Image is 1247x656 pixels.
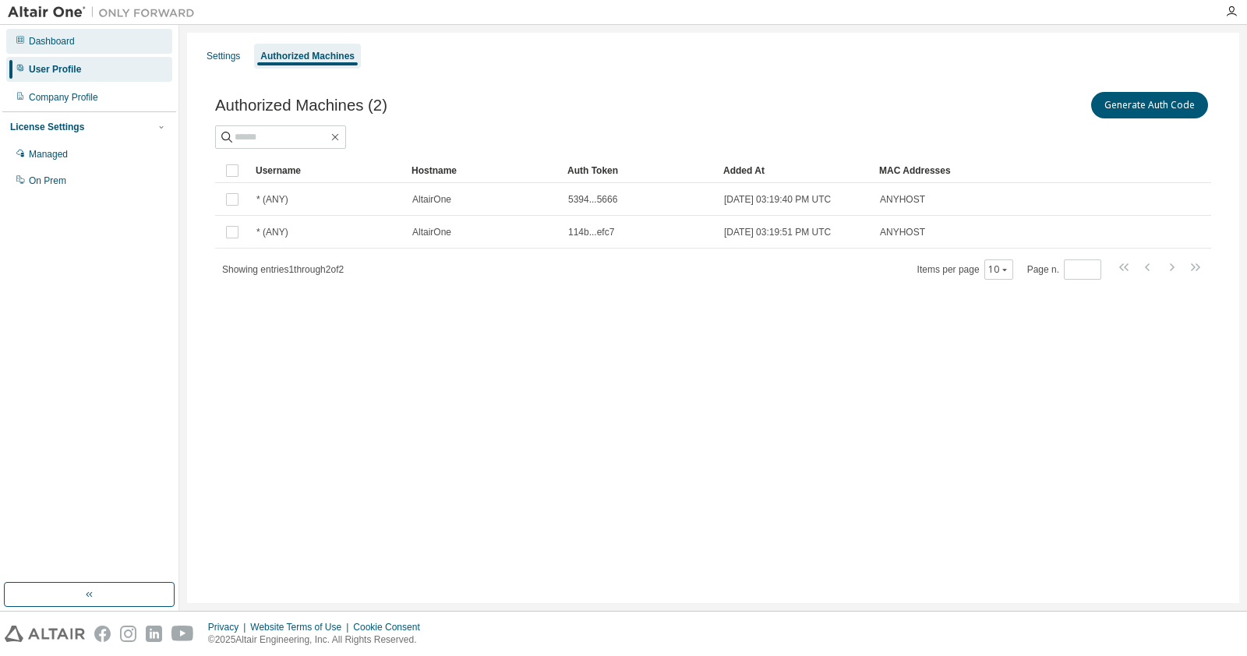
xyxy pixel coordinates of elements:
span: Items per page [917,259,1013,280]
div: Settings [207,50,240,62]
span: ANYHOST [880,226,925,238]
span: Showing entries 1 through 2 of 2 [222,264,344,275]
span: 114b...efc7 [568,226,614,238]
div: Privacy [208,621,250,633]
span: ANYHOST [880,193,925,206]
img: linkedin.svg [146,626,162,642]
div: Auth Token [567,158,711,183]
div: Company Profile [29,91,98,104]
button: 10 [988,263,1009,276]
span: 5394...5666 [568,193,617,206]
button: Generate Auth Code [1091,92,1208,118]
div: Dashboard [29,35,75,48]
span: AltairOne [412,226,451,238]
span: AltairOne [412,193,451,206]
div: Username [256,158,399,183]
div: On Prem [29,175,66,187]
span: Authorized Machines (2) [215,97,387,115]
span: * (ANY) [256,193,288,206]
div: MAC Addresses [879,158,1047,183]
span: * (ANY) [256,226,288,238]
span: [DATE] 03:19:40 PM UTC [724,193,831,206]
div: Website Terms of Use [250,621,353,633]
span: [DATE] 03:19:51 PM UTC [724,226,831,238]
img: Altair One [8,5,203,20]
div: Authorized Machines [260,50,355,62]
div: Cookie Consent [353,621,429,633]
img: facebook.svg [94,626,111,642]
img: altair_logo.svg [5,626,85,642]
div: Hostname [412,158,555,183]
span: Page n. [1027,259,1101,280]
div: Added At [723,158,867,183]
img: instagram.svg [120,626,136,642]
img: youtube.svg [171,626,194,642]
div: Managed [29,148,68,160]
div: User Profile [29,63,81,76]
div: License Settings [10,121,84,133]
p: © 2025 Altair Engineering, Inc. All Rights Reserved. [208,633,429,647]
